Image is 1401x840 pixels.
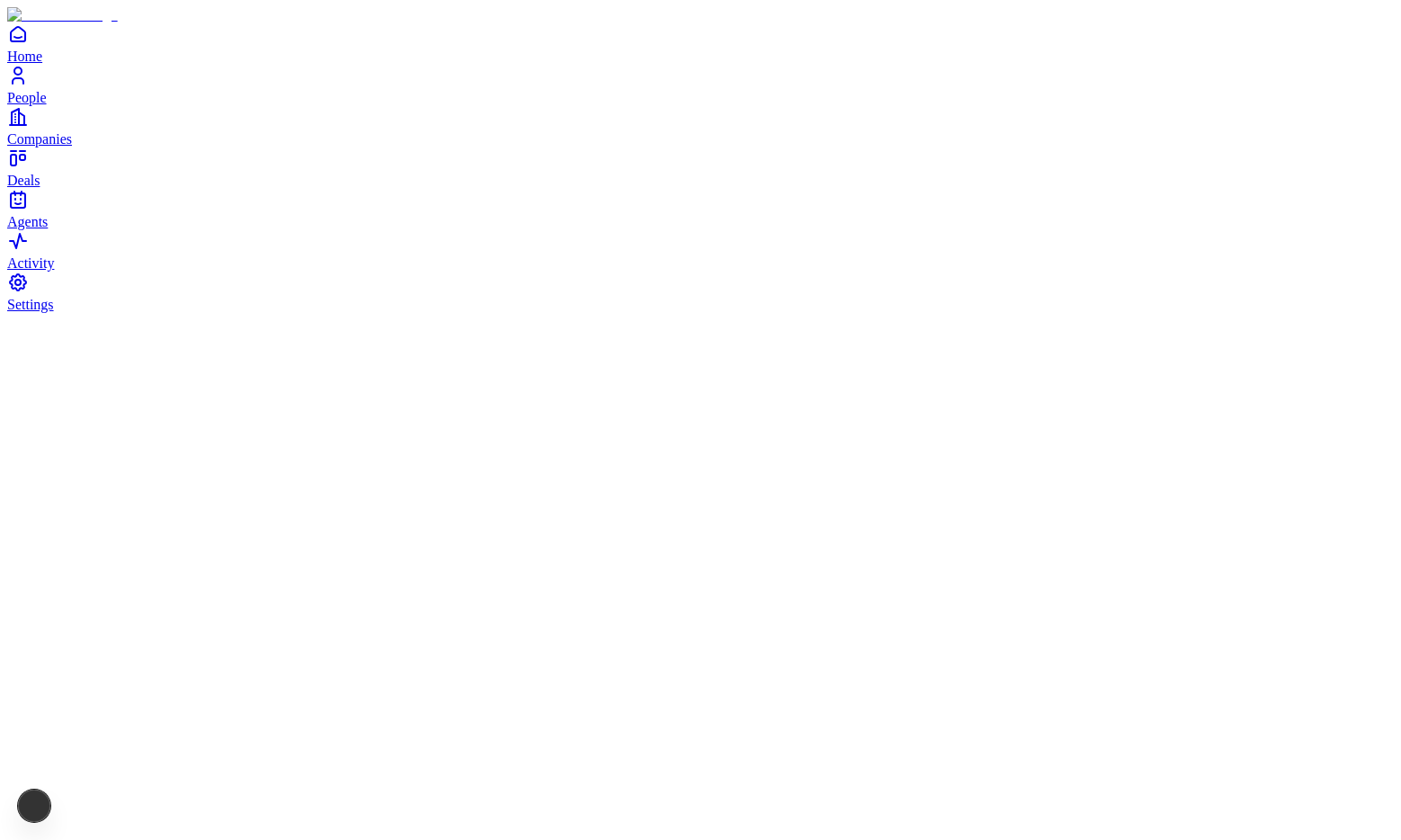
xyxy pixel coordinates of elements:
img: Item Brain Logo [7,7,118,23]
a: Deals [7,147,1394,188]
span: Deals [7,173,40,188]
a: People [7,65,1394,105]
span: Activity [7,255,54,271]
a: Settings [7,272,1394,312]
a: Agents [7,189,1394,229]
span: Home [7,49,42,64]
span: People [7,90,47,105]
span: Agents [7,214,48,229]
span: Settings [7,297,54,312]
a: Activity [7,230,1394,271]
a: Home [7,23,1394,64]
span: Companies [7,131,72,147]
a: Companies [7,106,1394,147]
